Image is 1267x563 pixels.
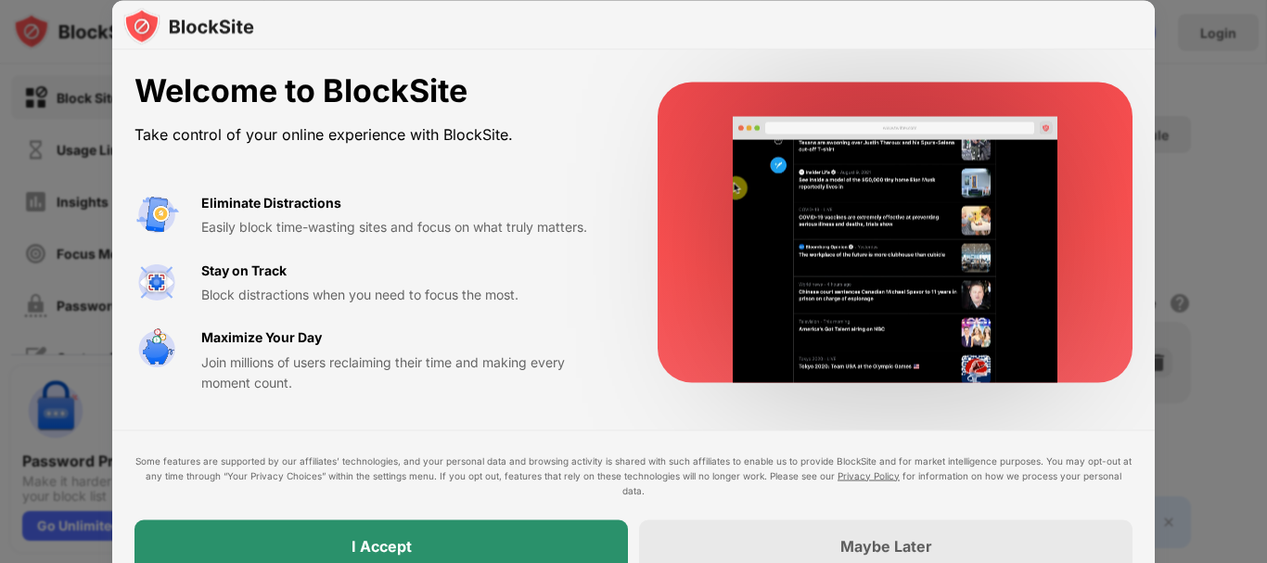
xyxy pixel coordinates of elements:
div: Eliminate Distractions [201,192,341,212]
div: Block distractions when you need to focus the most. [201,284,613,304]
div: Welcome to BlockSite [134,72,613,110]
div: Stay on Track [201,260,287,280]
img: value-focus.svg [134,260,179,304]
div: Maybe Later [840,536,932,555]
div: Take control of your online experience with BlockSite. [134,121,613,147]
div: Join millions of users reclaiming their time and making every moment count. [201,352,613,393]
img: logo-blocksite.svg [123,7,254,45]
img: value-avoid-distractions.svg [134,192,179,237]
img: value-safe-time.svg [134,327,179,372]
div: I Accept [352,536,412,555]
div: Easily block time-wasting sites and focus on what truly matters. [201,217,613,237]
div: Maximize Your Day [201,327,322,348]
div: Some features are supported by our affiliates’ technologies, and your personal data and browsing ... [134,453,1133,497]
a: Privacy Policy [838,469,900,480]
